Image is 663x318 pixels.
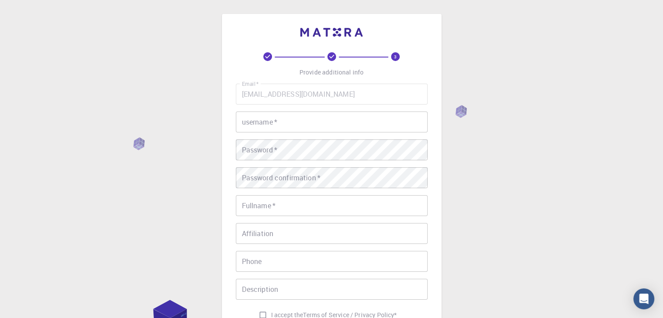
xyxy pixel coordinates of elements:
[394,54,397,60] text: 3
[242,80,258,88] label: Email
[633,288,654,309] div: Open Intercom Messenger
[299,68,364,77] p: Provide additional info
